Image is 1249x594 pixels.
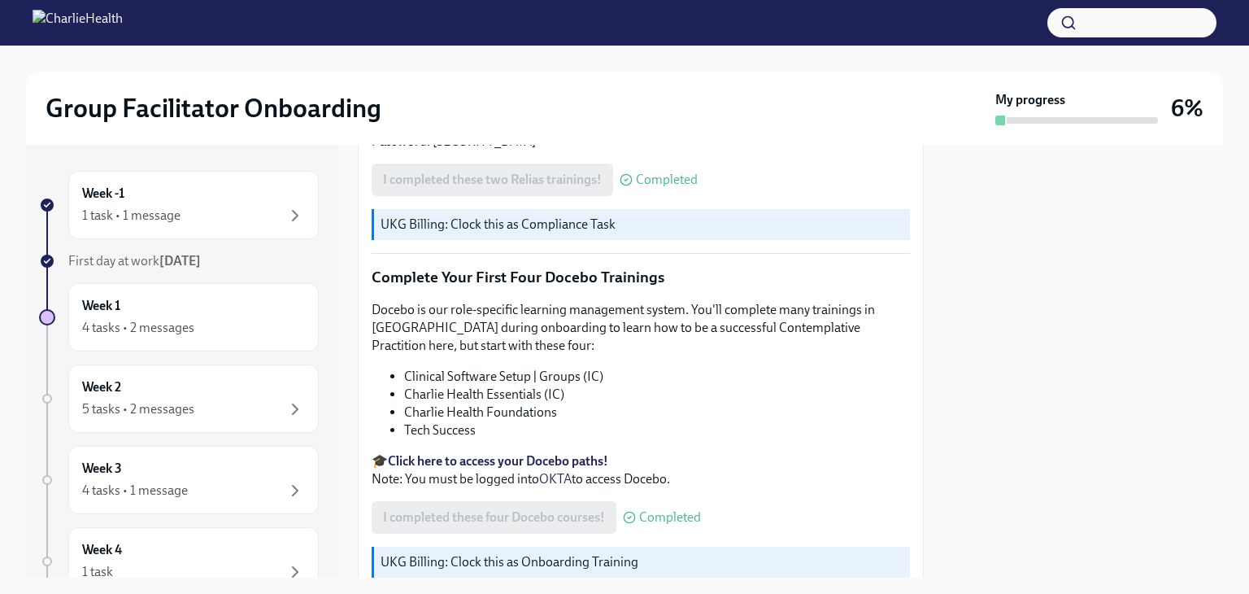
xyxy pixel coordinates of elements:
p: Complete Your First Four Docebo Trainings [372,267,910,288]
h6: Week 4 [82,541,122,559]
span: Completed [636,173,698,186]
a: Click here to access your Docebo paths! [388,453,608,469]
a: First day at work[DATE] [39,252,319,270]
div: 1 task [82,563,113,581]
div: 4 tasks • 2 messages [82,319,194,337]
p: Docebo is our role-specific learning management system. You'll complete many trainings in [GEOGRA... [372,301,910,355]
h6: Week 3 [82,460,122,478]
strong: My progress [995,91,1065,109]
li: Tech Success [404,421,910,439]
a: Week 25 tasks • 2 messages [39,365,319,433]
strong: [DATE] [159,253,201,269]
h2: Group Facilitator Onboarding [46,92,381,124]
a: Week -11 task • 1 message [39,171,319,239]
h6: Week -1 [82,185,124,203]
h3: 6% [1171,94,1203,123]
img: CharlieHealth [33,10,123,36]
p: UKG Billing: Clock this as Onboarding Training [381,553,903,571]
a: OKTA [539,471,572,487]
li: Charlie Health Essentials (IC) [404,386,910,404]
div: 5 tasks • 2 messages [82,400,194,418]
li: Clinical Software Setup | Groups (IC) [404,368,910,386]
a: Week 14 tasks • 2 messages [39,283,319,352]
p: UKG Billing: Clock this as Compliance Task [381,216,903,234]
li: Charlie Health Foundations [404,404,910,421]
p: 🎓 Note: You must be logged into to access Docebo. [372,452,910,488]
h6: Week 2 [82,378,121,396]
div: 4 tasks • 1 message [82,482,188,500]
a: Week 34 tasks • 1 message [39,446,319,514]
h6: Week 1 [82,297,120,315]
div: 1 task • 1 message [82,207,181,225]
span: First day at work [68,253,201,269]
span: Completed [639,511,701,524]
